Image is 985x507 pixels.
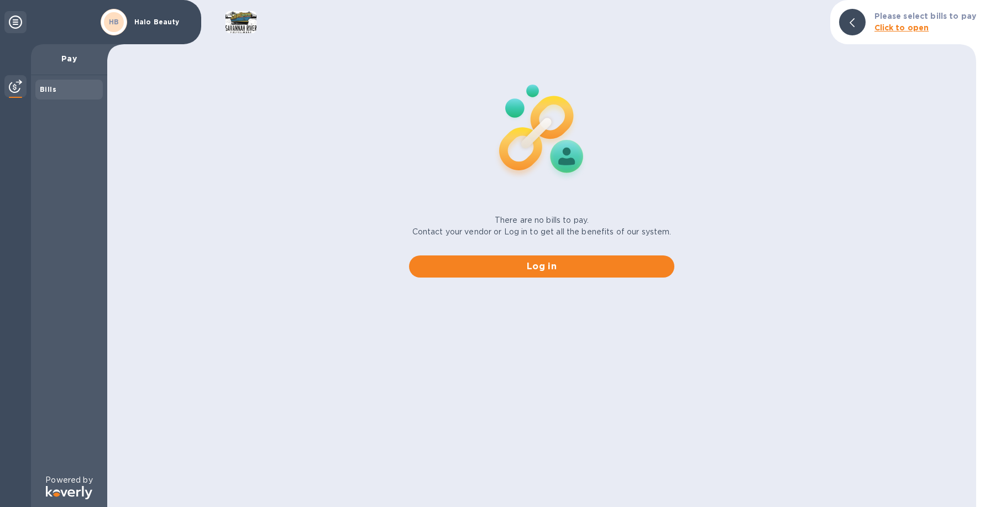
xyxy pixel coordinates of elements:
[874,12,976,20] b: Please select bills to pay
[134,18,190,26] p: Halo Beauty
[109,18,119,26] b: HB
[45,474,92,486] p: Powered by
[40,53,98,64] p: Pay
[418,260,666,273] span: Log in
[409,255,674,278] button: Log in
[40,85,56,93] b: Bills
[412,215,672,238] p: There are no bills to pay. Contact your vendor or Log in to get all the benefits of our system.
[874,23,929,32] b: Click to open
[46,486,92,499] img: Logo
